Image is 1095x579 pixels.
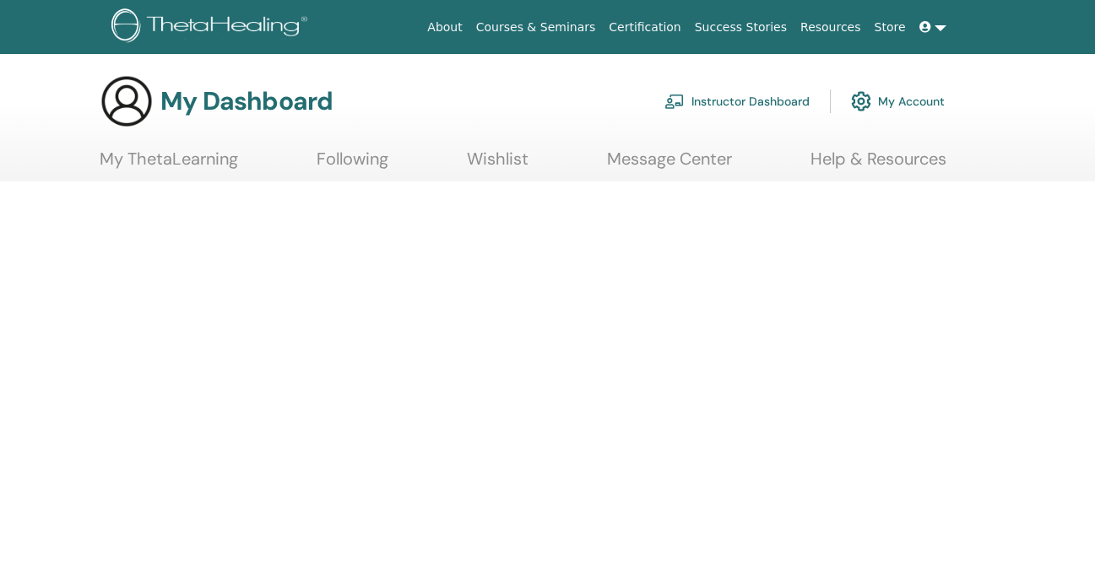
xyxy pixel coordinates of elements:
[317,149,388,181] a: Following
[100,74,154,128] img: generic-user-icon.jpg
[688,12,794,43] a: Success Stories
[160,86,333,116] h3: My Dashboard
[467,149,529,181] a: Wishlist
[794,12,868,43] a: Resources
[420,12,469,43] a: About
[602,12,687,43] a: Certification
[664,94,685,109] img: chalkboard-teacher.svg
[664,83,810,120] a: Instructor Dashboard
[111,8,313,46] img: logo.png
[868,12,913,43] a: Store
[607,149,732,181] a: Message Center
[469,12,603,43] a: Courses & Seminars
[851,87,871,116] img: cog.svg
[100,149,238,181] a: My ThetaLearning
[810,149,946,181] a: Help & Resources
[851,83,945,120] a: My Account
